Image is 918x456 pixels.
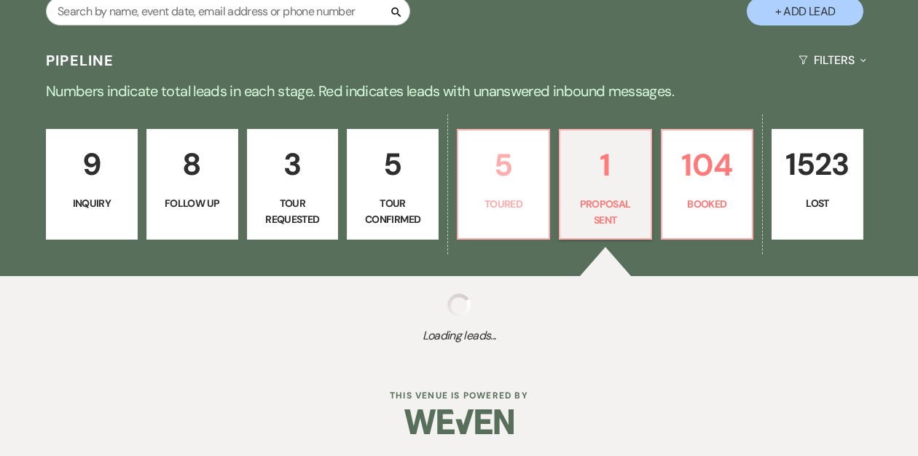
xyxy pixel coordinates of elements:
p: 9 [55,140,128,189]
a: 104Booked [661,129,754,240]
p: Proposal Sent [569,196,642,229]
p: 3 [256,140,329,189]
h3: Pipeline [46,50,114,71]
p: Tour Requested [256,195,329,228]
img: loading spinner [447,294,471,317]
p: Lost [781,195,854,211]
p: 5 [356,140,429,189]
p: Booked [671,196,744,212]
p: 1523 [781,140,854,189]
a: 5Tour Confirmed [347,129,439,240]
button: Filters [793,41,872,79]
p: 104 [671,141,744,189]
a: 9Inquiry [46,129,138,240]
a: 8Follow Up [146,129,238,240]
a: 5Toured [457,129,550,240]
span: Loading leads... [46,327,872,345]
a: 1Proposal Sent [559,129,652,240]
p: Inquiry [55,195,128,211]
a: 3Tour Requested [247,129,339,240]
p: Tour Confirmed [356,195,429,228]
img: Weven Logo [404,396,514,447]
p: Toured [467,196,540,212]
p: 8 [156,140,229,189]
a: 1523Lost [772,129,863,240]
p: Follow Up [156,195,229,211]
p: 5 [467,141,540,189]
p: 1 [569,141,642,189]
